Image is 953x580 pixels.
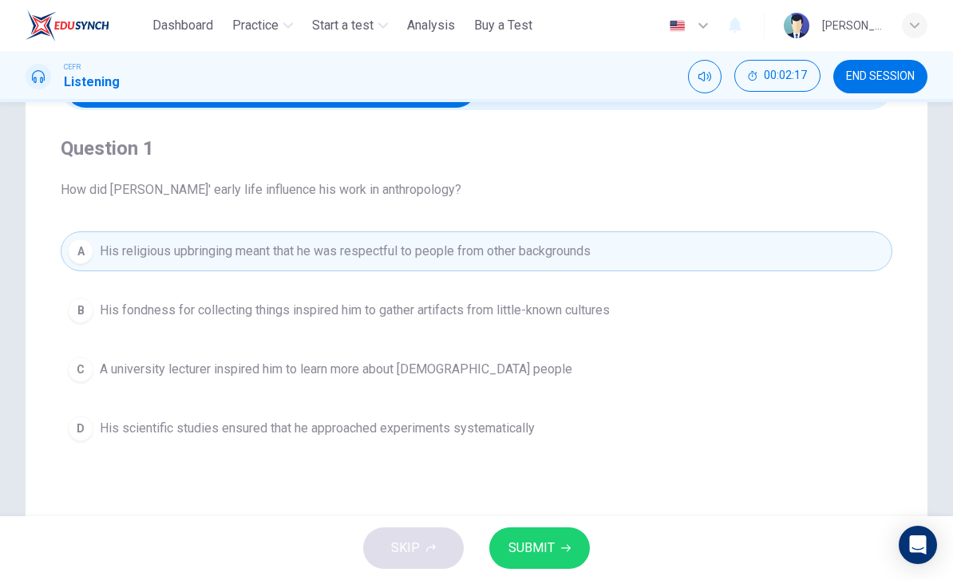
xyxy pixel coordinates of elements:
[61,349,892,389] button: CA university lecturer inspired him to learn more about [DEMOGRAPHIC_DATA] people
[401,11,461,40] button: Analysis
[688,60,722,93] div: Mute
[474,16,532,35] span: Buy a Test
[468,11,539,40] button: Buy a Test
[489,527,590,569] button: SUBMIT
[61,136,892,161] h4: Question 1
[822,16,883,35] div: [PERSON_NAME]
[26,10,146,41] a: ELTC logo
[61,180,892,199] span: How did [PERSON_NAME]' early life influence his work in anthropology?
[100,360,572,379] span: A university lecturer inspired him to learn more about [DEMOGRAPHIC_DATA] people
[146,11,219,40] button: Dashboard
[61,290,892,330] button: BHis fondness for collecting things inspired him to gather artifacts from little-known cultures
[312,16,374,35] span: Start a test
[26,10,109,41] img: ELTC logo
[232,16,279,35] span: Practice
[833,60,927,93] button: END SESSION
[734,60,821,92] button: 00:02:17
[407,16,455,35] span: Analysis
[152,16,213,35] span: Dashboard
[64,73,120,92] h1: Listening
[68,239,93,264] div: A
[306,11,394,40] button: Start a test
[64,61,81,73] span: CEFR
[226,11,299,40] button: Practice
[734,60,821,93] div: Hide
[100,419,535,438] span: His scientific studies ensured that he approached experiments systematically
[784,13,809,38] img: Profile picture
[68,357,93,382] div: C
[899,526,937,564] div: Open Intercom Messenger
[68,416,93,441] div: D
[61,408,892,448] button: DHis scientific studies ensured that he approached experiments systematically
[61,231,892,271] button: AHis religious upbringing meant that he was respectful to people from other backgrounds
[764,69,807,82] span: 00:02:17
[100,242,591,261] span: His religious upbringing meant that he was respectful to people from other backgrounds
[846,70,915,83] span: END SESSION
[667,20,687,32] img: en
[508,537,555,559] span: SUBMIT
[68,298,93,323] div: B
[100,301,610,320] span: His fondness for collecting things inspired him to gather artifacts from little-known cultures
